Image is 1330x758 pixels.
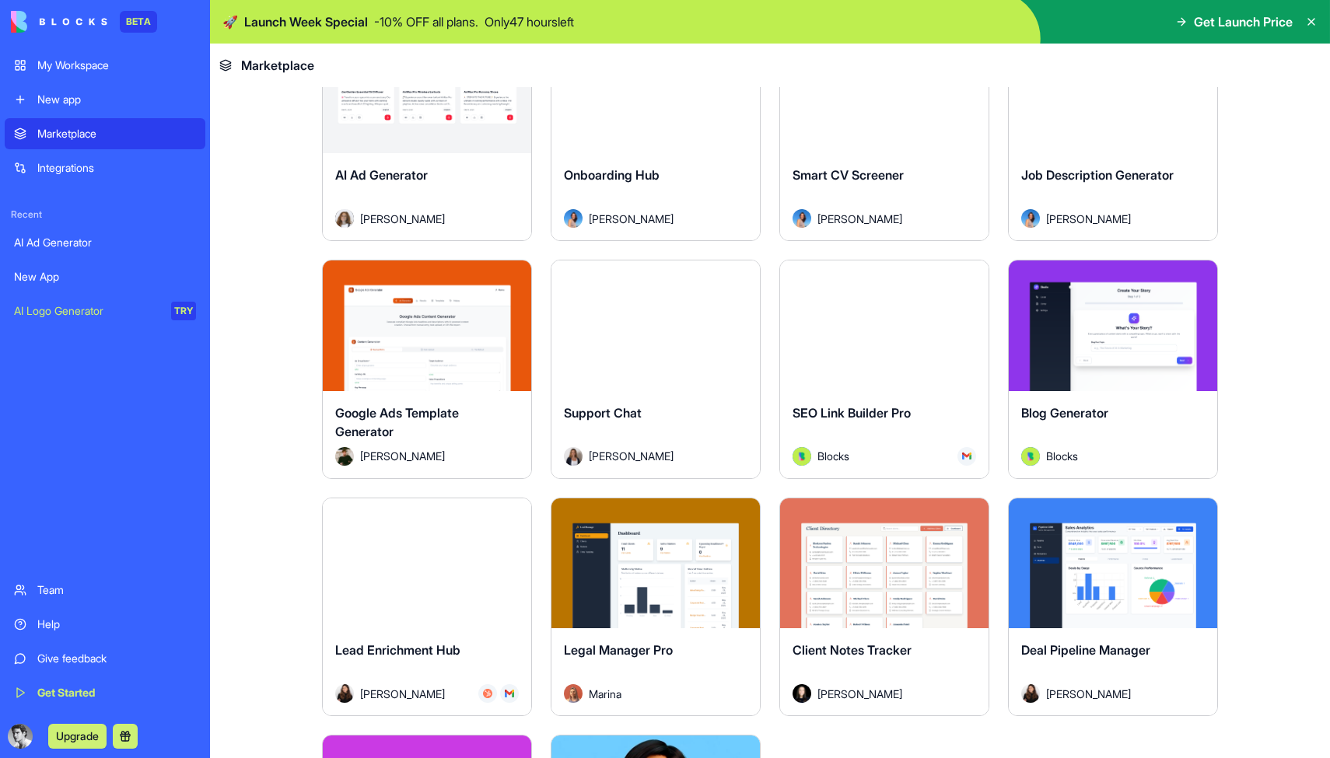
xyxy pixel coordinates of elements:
a: Smart CV ScreenerAvatar[PERSON_NAME] [779,23,989,242]
a: Google Ads Template GeneratorAvatar[PERSON_NAME] [322,260,532,479]
img: Avatar [564,447,583,466]
a: Job Description GeneratorAvatar[PERSON_NAME] [1008,23,1218,242]
div: Marketplace [37,126,196,141]
a: Lead Enrichment HubAvatar[PERSON_NAME] [322,498,532,717]
span: Google Ads Template Generator [335,405,459,439]
span: AI Ad Generator [335,167,428,183]
img: Avatar [1021,684,1040,703]
div: Give feedback [37,651,196,666]
img: Avatar [564,209,583,228]
div: Get Started [37,685,196,700]
span: Job Description Generator [1021,167,1174,183]
a: Blog GeneratorAvatarBlocks [1008,260,1218,479]
p: - 10 % OFF all plans. [374,12,478,31]
img: Avatar [793,447,811,466]
img: Hubspot_zz4hgj.svg [483,689,492,698]
a: Integrations [5,152,205,183]
span: Client Notes Tracker [793,642,912,658]
div: My Workspace [37,58,196,73]
div: Help [37,617,196,632]
a: New app [5,84,205,115]
a: Help [5,609,205,640]
div: New app [37,92,196,107]
a: AI Ad Generator [5,227,205,258]
img: ACg8ocKT_6FDQWOwkBrimU9-k1H66kYNBt9q5NNtBsU-d4o92lCLqRQo=s96-c [8,724,33,749]
img: Avatar [793,209,811,228]
span: Marketplace [241,56,314,75]
img: Avatar [1021,447,1040,466]
a: SEO Link Builder ProAvatarBlocks [779,260,989,479]
span: Onboarding Hub [564,167,660,183]
a: BETA [11,11,157,33]
div: New App [14,269,196,285]
span: Blocks [817,448,849,464]
a: Marketplace [5,118,205,149]
span: Get Launch Price [1194,12,1293,31]
span: [PERSON_NAME] [1046,686,1131,702]
a: Team [5,575,205,606]
a: Give feedback [5,643,205,674]
span: Blocks [1046,448,1078,464]
div: BETA [120,11,157,33]
a: Legal Manager ProAvatarMarina [551,498,761,717]
img: logo [11,11,107,33]
img: Gmail_trouth.svg [505,689,514,698]
span: Blog Generator [1021,405,1108,421]
span: [PERSON_NAME] [360,448,445,464]
img: Avatar [335,447,354,466]
button: Upgrade [48,724,107,749]
div: Team [37,582,196,598]
span: Launch Week Special [244,12,368,31]
span: SEO Link Builder Pro [793,405,911,421]
span: [PERSON_NAME] [817,686,902,702]
a: Onboarding HubAvatar[PERSON_NAME] [551,23,761,242]
span: [PERSON_NAME] [589,211,674,227]
a: Deal Pipeline ManagerAvatar[PERSON_NAME] [1008,498,1218,717]
img: Avatar [564,684,583,703]
span: [PERSON_NAME] [1046,211,1131,227]
span: [PERSON_NAME] [817,211,902,227]
a: Get Started [5,677,205,708]
span: 🚀 [222,12,238,31]
span: [PERSON_NAME] [360,211,445,227]
span: [PERSON_NAME] [360,686,445,702]
span: Support Chat [564,405,642,421]
span: Smart CV Screener [793,167,904,183]
a: Support ChatAvatar[PERSON_NAME] [551,260,761,479]
img: Avatar [335,209,354,228]
span: Recent [5,208,205,221]
a: Upgrade [48,728,107,743]
span: Marina [589,686,621,702]
p: Only 47 hours left [485,12,574,31]
a: AI Logo GeneratorTRY [5,295,205,327]
a: AI Ad GeneratorAvatar[PERSON_NAME] [322,23,532,242]
a: My Workspace [5,50,205,81]
img: Avatar [335,684,354,703]
div: Integrations [37,160,196,176]
a: Client Notes TrackerAvatar[PERSON_NAME] [779,498,989,717]
span: Deal Pipeline Manager [1021,642,1150,658]
span: Lead Enrichment Hub [335,642,460,658]
div: AI Ad Generator [14,235,196,250]
span: [PERSON_NAME] [589,448,674,464]
img: Avatar [1021,209,1040,228]
span: Legal Manager Pro [564,642,673,658]
img: Avatar [793,684,811,703]
div: TRY [171,302,196,320]
a: New App [5,261,205,292]
div: AI Logo Generator [14,303,160,319]
img: Gmail_trouth.svg [962,452,971,461]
